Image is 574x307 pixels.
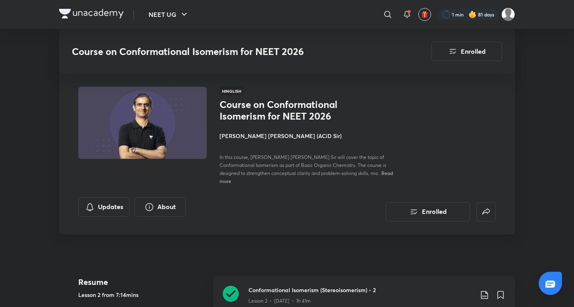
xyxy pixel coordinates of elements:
[432,42,502,61] button: Enrolled
[220,87,244,96] span: Hinglish
[501,8,515,21] img: Kushagra Singh
[220,99,351,122] h1: Course on Conformational Isomerism for NEET 2026
[72,46,386,57] h3: Course on Conformational Isomerism for NEET 2026
[78,291,207,299] h5: Lesson 2 from 7:14mins
[220,154,386,176] span: In this course, [PERSON_NAME] [PERSON_NAME] Sir will cover the topic of Conformational Isomerism ...
[248,286,473,294] h3: Conformational Isomerism (Stereoisomerism) - 2
[59,9,124,18] img: Company Logo
[386,202,470,222] button: Enrolled
[78,197,130,217] button: Updates
[144,6,194,22] button: NEET UG
[248,297,311,305] p: Lesson 2 • [DATE] • 1h 41m
[77,86,208,160] img: Thumbnail
[421,11,428,18] img: avatar
[134,197,186,217] button: About
[59,9,124,20] a: Company Logo
[220,132,399,140] h4: [PERSON_NAME] [PERSON_NAME] (ACiD Sir)
[220,170,393,184] span: Read more
[476,202,496,222] button: false
[78,276,207,288] h4: Resume
[418,8,431,21] button: avatar
[468,10,476,18] img: streak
